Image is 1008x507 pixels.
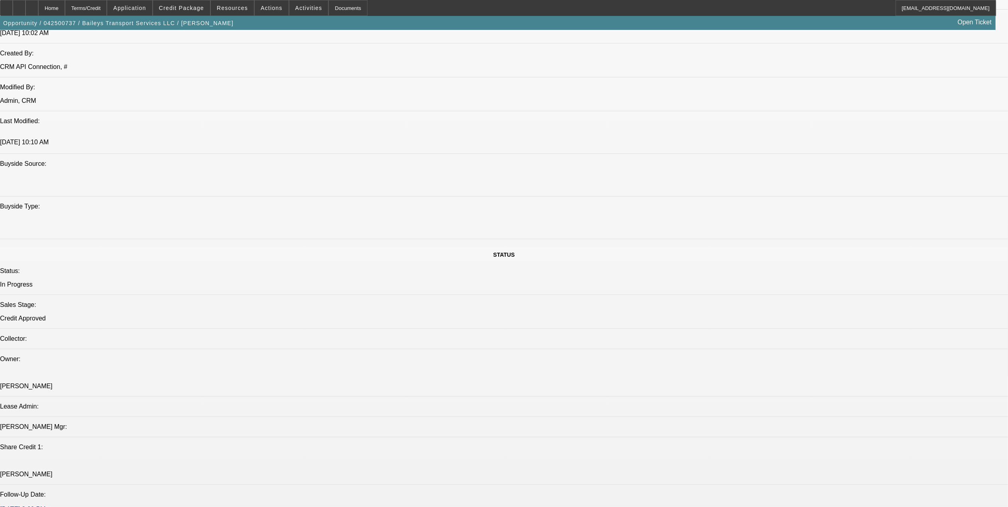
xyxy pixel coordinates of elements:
[3,20,234,26] span: Opportunity / 042500737 / Baileys Transport Services LLC / [PERSON_NAME]
[493,252,515,258] span: STATUS
[153,0,210,16] button: Credit Package
[211,0,254,16] button: Resources
[217,5,248,11] span: Resources
[295,5,322,11] span: Activities
[113,5,146,11] span: Application
[289,0,328,16] button: Activities
[159,5,204,11] span: Credit Package
[255,0,289,16] button: Actions
[955,16,995,29] a: Open Ticket
[107,0,152,16] button: Application
[261,5,283,11] span: Actions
